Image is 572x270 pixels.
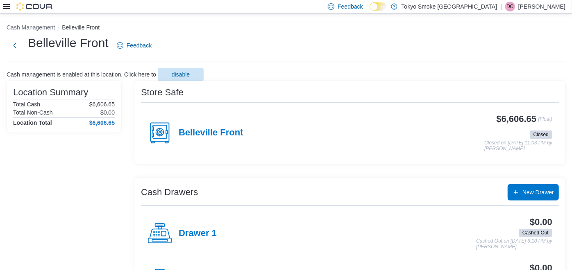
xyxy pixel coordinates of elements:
[530,217,552,227] h3: $0.00
[13,119,52,126] h4: Location Total
[7,24,55,31] button: Cash Management
[13,101,40,108] h6: Total Cash
[497,114,537,124] h3: $6,606.65
[522,229,549,236] span: Cashed Out
[370,2,387,11] input: Dark Mode
[538,114,552,129] p: (Float)
[484,140,552,151] p: Closed on [DATE] 11:03 PM by [PERSON_NAME]
[7,23,565,33] nav: An example of EuiBreadcrumbs
[522,188,554,196] span: New Drawer
[500,2,502,11] p: |
[158,68,204,81] button: disable
[16,2,53,11] img: Cova
[141,187,198,197] h3: Cash Drawers
[172,70,190,79] span: disable
[505,2,515,11] div: Dylan Creelman
[13,88,88,97] h3: Location Summary
[519,229,552,237] span: Cashed Out
[402,2,497,11] p: Tokyo Smoke [GEOGRAPHIC_DATA]
[506,2,513,11] span: DC
[28,35,109,51] h1: Belleville Front
[100,109,115,116] p: $0.00
[518,2,565,11] p: [PERSON_NAME]
[89,101,115,108] p: $6,606.65
[127,41,152,49] span: Feedback
[7,71,156,78] p: Cash management is enabled at this location. Click here to
[508,184,559,200] button: New Drawer
[62,24,100,31] button: Belleville Front
[113,37,155,54] a: Feedback
[13,109,53,116] h6: Total Non-Cash
[179,228,217,239] h4: Drawer 1
[338,2,363,11] span: Feedback
[476,239,552,250] p: Cashed Out on [DATE] 6:10 PM by [PERSON_NAME]
[533,131,549,138] span: Closed
[7,37,23,54] button: Next
[530,130,552,139] span: Closed
[179,128,243,138] h4: Belleville Front
[141,88,184,97] h3: Store Safe
[89,119,115,126] h4: $6,606.65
